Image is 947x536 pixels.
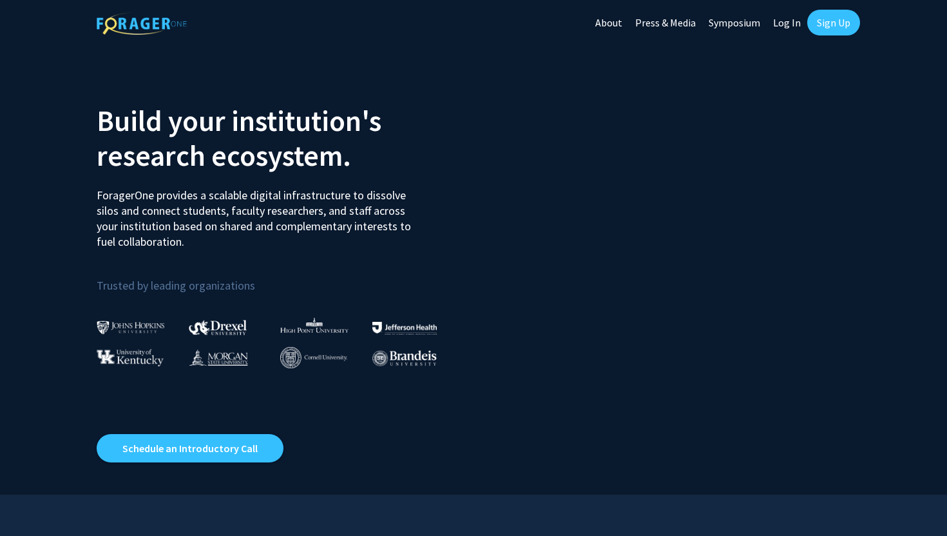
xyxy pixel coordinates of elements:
a: Sign Up [807,10,860,35]
img: Cornell University [280,347,347,368]
p: ForagerOne provides a scalable digital infrastructure to dissolve silos and connect students, fac... [97,178,420,250]
img: Morgan State University [189,349,248,366]
img: High Point University [280,317,349,333]
p: Trusted by leading organizations [97,260,464,295]
img: Brandeis University [372,350,437,366]
img: Thomas Jefferson University [372,322,437,334]
img: University of Kentucky [97,349,164,366]
img: Johns Hopkins University [97,321,165,334]
a: Opens in a new tab [97,434,283,462]
h2: Build your institution's research ecosystem. [97,103,464,173]
img: ForagerOne Logo [97,12,187,35]
img: Drexel University [189,320,247,335]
